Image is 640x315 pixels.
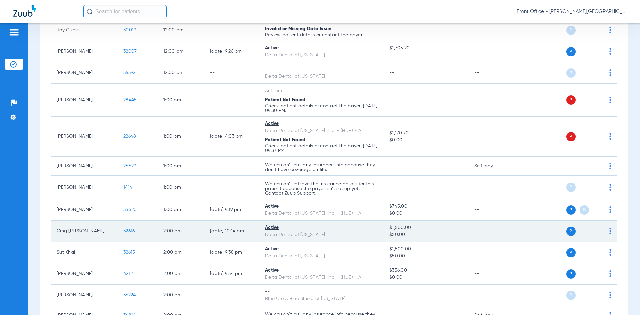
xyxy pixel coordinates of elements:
[607,283,640,315] iframe: Chat Widget
[158,117,205,157] td: 1:00 PM
[389,224,463,231] span: $1,500.00
[389,246,463,253] span: $1,500.00
[389,28,394,32] span: --
[205,62,260,84] td: --
[123,185,132,190] span: 1414
[609,249,611,256] img: group-dot-blue.svg
[205,20,260,41] td: --
[265,104,379,113] p: Check patient details or contact the payer. [DATE] 09:30 PM.
[205,199,260,221] td: [DATE] 9:19 PM
[609,184,611,191] img: group-dot-blue.svg
[389,164,394,168] span: --
[566,248,576,257] span: P
[566,47,576,56] span: P
[51,242,118,263] td: Sut Khai
[265,182,379,196] p: We couldn’t retrieve the insurance details for this patient because the payer isn’t set up yet. C...
[265,203,379,210] div: Active
[389,137,463,144] span: $0.00
[566,227,576,236] span: P
[123,70,135,75] span: 36392
[158,242,205,263] td: 2:00 PM
[51,84,118,117] td: [PERSON_NAME]
[609,97,611,103] img: group-dot-blue.svg
[158,285,205,306] td: 2:00 PM
[158,263,205,285] td: 2:00 PM
[609,270,611,277] img: group-dot-blue.svg
[205,221,260,242] td: [DATE] 10:14 PM
[469,285,514,306] td: --
[123,229,135,233] span: 32616
[265,246,379,253] div: Active
[51,20,118,41] td: Joy Guess
[205,285,260,306] td: --
[123,293,136,297] span: 36224
[469,62,514,84] td: --
[265,163,379,172] p: We couldn’t pull any insurance info because they don’t have coverage on file.
[265,52,379,59] div: Delta Dental of [US_STATE]
[9,28,19,36] img: hamburger-icon
[51,117,118,157] td: [PERSON_NAME]
[158,84,205,117] td: 1:00 PM
[469,263,514,285] td: --
[265,45,379,52] div: Active
[580,205,589,215] span: S
[469,199,514,221] td: --
[566,68,576,78] span: P
[566,183,576,192] span: P
[566,205,576,215] span: P
[158,62,205,84] td: 12:00 PM
[265,295,379,302] div: Blue Cross Blue Shield of [US_STATE]
[205,157,260,176] td: --
[51,176,118,199] td: [PERSON_NAME]
[389,210,463,217] span: $0.00
[566,269,576,279] span: P
[566,26,576,35] span: P
[123,271,133,276] span: 4212
[389,45,463,52] span: $1,705.20
[158,41,205,62] td: 12:00 PM
[265,87,379,94] div: Anthem
[51,263,118,285] td: [PERSON_NAME]
[265,98,305,102] span: Patient Not Found
[389,70,394,75] span: --
[609,27,611,33] img: group-dot-blue.svg
[389,52,463,59] span: --
[566,132,576,141] span: P
[469,117,514,157] td: --
[469,242,514,263] td: --
[265,120,379,127] div: Active
[389,185,394,190] span: --
[205,41,260,62] td: [DATE] 9:26 PM
[51,199,118,221] td: [PERSON_NAME]
[158,221,205,242] td: 2:00 PM
[265,138,305,142] span: Patient Not Found
[389,293,394,297] span: --
[123,134,136,139] span: 22648
[51,221,118,242] td: Cing [PERSON_NAME]
[609,228,611,234] img: group-dot-blue.svg
[265,210,379,217] div: Delta Dental of [US_STATE], Inc. - (HUB) - AI
[51,41,118,62] td: [PERSON_NAME]
[265,231,379,238] div: Delta Dental of [US_STATE]
[609,163,611,169] img: group-dot-blue.svg
[158,176,205,199] td: 1:00 PM
[265,144,379,153] p: Check patient details or contact the payer. [DATE] 09:37 PM.
[265,73,379,80] div: Delta Dental of [US_STATE]
[265,288,379,295] div: --
[609,69,611,76] img: group-dot-blue.svg
[205,117,260,157] td: [DATE] 4:03 PM
[51,285,118,306] td: [PERSON_NAME]
[51,157,118,176] td: [PERSON_NAME]
[609,48,611,55] img: group-dot-blue.svg
[205,176,260,199] td: --
[265,127,379,134] div: Delta Dental of [US_STATE], Inc. - (HUB) - AI
[158,20,205,41] td: 12:00 PM
[158,199,205,221] td: 1:00 PM
[469,157,514,176] td: Self-pay
[566,291,576,300] span: P
[265,274,379,281] div: Delta Dental of [US_STATE], Inc. - (HUB) - AI
[83,5,167,18] input: Search for patients
[265,267,379,274] div: Active
[389,98,394,102] span: --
